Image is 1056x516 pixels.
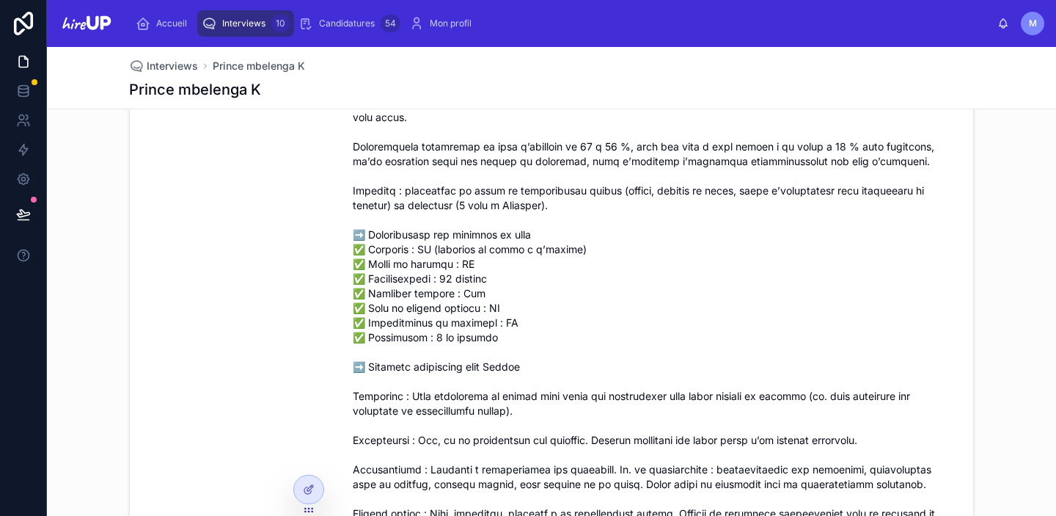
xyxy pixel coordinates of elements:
[129,59,198,73] a: Interviews
[131,10,197,37] a: Accueil
[222,18,265,29] span: Interviews
[125,7,997,40] div: scrollable content
[197,10,294,37] a: Interviews10
[59,12,114,35] img: App logo
[129,79,261,100] h1: Prince mbelenga K
[381,15,400,32] div: 54
[319,18,375,29] span: Candidatures
[156,18,187,29] span: Accueil
[147,59,198,73] span: Interviews
[294,10,405,37] a: Candidatures54
[271,15,290,32] div: 10
[405,10,482,37] a: Mon profil
[1029,18,1037,29] span: M
[213,59,305,73] a: Prince mbelenga K
[430,18,472,29] span: Mon profil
